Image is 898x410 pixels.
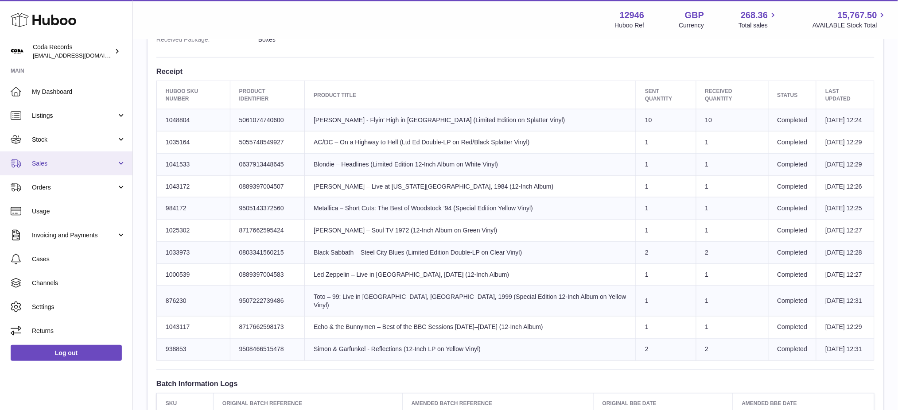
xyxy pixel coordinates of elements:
td: Echo & the Bunnymen – Best of the BBC Sessions [DATE]–[DATE] (12-Inch Album) [305,316,636,338]
strong: GBP [685,9,704,21]
td: [DATE] 12:31 [816,338,875,360]
td: 1 [636,175,696,197]
td: Blondie – Headlines (Limited Edition 12-Inch Album on White Vinyl) [305,153,636,175]
td: 0803341560215 [230,242,305,264]
th: Product title [305,81,636,109]
th: Sent Quantity [636,81,696,109]
td: AC/DC – On a Highway to Hell (Ltd Ed Double-LP on Red/Black Splatter Vinyl) [305,131,636,153]
td: 1 [636,131,696,153]
dd: Boxes [258,35,875,44]
td: 2 [636,338,696,360]
td: 1 [696,316,768,338]
td: 2 [696,242,768,264]
td: Completed [768,338,816,360]
td: Metallica – Short Cuts: The Best of Woodstock ’94 (Special Edition Yellow Vinyl) [305,197,636,220]
td: Completed [768,197,816,220]
td: 2 [636,242,696,264]
td: 1000539 [157,264,230,286]
td: Completed [768,264,816,286]
span: [EMAIL_ADDRESS][DOMAIN_NAME] [33,52,130,59]
td: Led Zeppelin – Live in [GEOGRAPHIC_DATA], [DATE] (12-Inch Album) [305,264,636,286]
h3: Receipt [156,66,875,76]
td: 876230 [157,286,230,316]
td: [DATE] 12:26 [816,175,875,197]
td: 8717662598173 [230,316,305,338]
td: [DATE] 12:25 [816,197,875,220]
td: [DATE] 12:29 [816,153,875,175]
td: 1 [696,131,768,153]
td: 1 [696,220,768,242]
span: 268.36 [741,9,768,21]
td: 1 [696,286,768,316]
span: My Dashboard [32,88,126,96]
th: Last updated [816,81,875,109]
td: 1043172 [157,175,230,197]
span: 15,767.50 [838,9,877,21]
td: 1048804 [157,109,230,131]
td: 2 [696,338,768,360]
td: 1 [696,264,768,286]
td: [DATE] 12:27 [816,264,875,286]
td: [DATE] 12:27 [816,220,875,242]
span: Invoicing and Payments [32,231,117,240]
span: Orders [32,183,117,192]
td: Completed [768,175,816,197]
td: Completed [768,153,816,175]
td: [PERSON_NAME] – Live at [US_STATE][GEOGRAPHIC_DATA], 1984 (12-Inch Album) [305,175,636,197]
td: 1 [696,197,768,220]
td: Completed [768,316,816,338]
th: Huboo SKU Number [157,81,230,109]
td: 1033973 [157,242,230,264]
td: [DATE] 12:29 [816,316,875,338]
strong: 12946 [620,9,645,21]
td: Black Sabbath – Steel City Blues (Limited Edition Double-LP on Clear Vinyl) [305,242,636,264]
td: 1 [696,175,768,197]
th: Received Quantity [696,81,768,109]
td: 5055748549927 [230,131,305,153]
div: Huboo Ref [615,21,645,30]
span: Stock [32,135,117,144]
td: 1 [636,286,696,316]
td: 8717662595424 [230,220,305,242]
td: 938853 [157,338,230,360]
div: Currency [679,21,704,30]
td: [DATE] 12:28 [816,242,875,264]
td: 1 [636,316,696,338]
span: Settings [32,303,126,311]
td: Completed [768,131,816,153]
td: [DATE] 12:31 [816,286,875,316]
td: 0889397004583 [230,264,305,286]
td: 1 [636,153,696,175]
td: 1043117 [157,316,230,338]
td: 10 [636,109,696,131]
span: Usage [32,207,126,216]
dt: Received Package: [156,35,258,44]
td: Completed [768,286,816,316]
td: Completed [768,220,816,242]
td: 5061074740600 [230,109,305,131]
td: 984172 [157,197,230,220]
a: 15,767.50 AVAILABLE Stock Total [812,9,887,30]
span: Channels [32,279,126,287]
td: 9505143372560 [230,197,305,220]
td: 1 [636,197,696,220]
span: Cases [32,255,126,263]
td: Simon & Garfunkel - Reflections (12-Inch LP on Yellow Vinyl) [305,338,636,360]
th: Product Identifier [230,81,305,109]
img: internalAdmin-12946@internal.huboo.com [11,45,24,58]
a: 268.36 Total sales [739,9,778,30]
span: Sales [32,159,117,168]
a: Log out [11,345,122,361]
td: 1 [636,220,696,242]
td: 9507222739486 [230,286,305,316]
span: Returns [32,327,126,335]
td: 1035164 [157,131,230,153]
span: Total sales [739,21,778,30]
td: 0889397004507 [230,175,305,197]
td: [DATE] 12:29 [816,131,875,153]
td: 1 [636,264,696,286]
td: Completed [768,242,816,264]
td: [PERSON_NAME] – Soul TV 1972 (12-Inch Album on Green Vinyl) [305,220,636,242]
td: 1 [696,153,768,175]
td: 10 [696,109,768,131]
